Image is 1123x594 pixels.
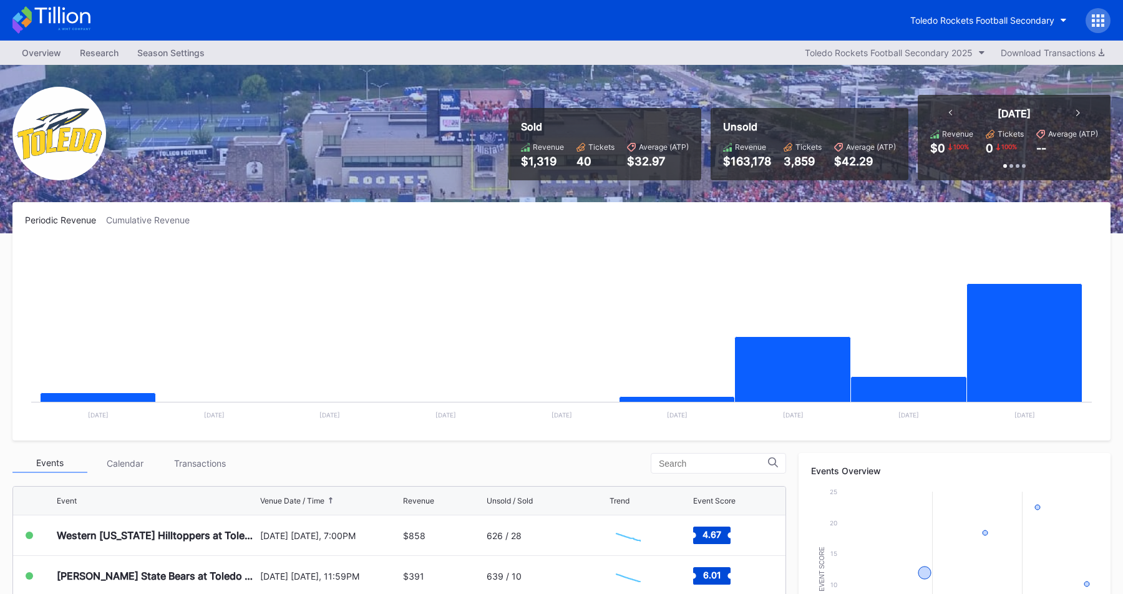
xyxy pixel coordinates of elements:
text: 15 [830,550,837,557]
div: Western [US_STATE] Hilltoppers at Toledo Rockets Football [57,529,257,542]
text: [DATE] [783,411,804,419]
div: $391 [403,571,424,582]
div: Trend [610,496,630,505]
div: $42.29 [834,155,896,168]
div: Tickets [795,142,822,152]
text: 20 [830,519,837,527]
button: Toledo Rockets Football Secondary 2025 [799,44,991,61]
button: Download Transactions [994,44,1111,61]
div: $1,319 [521,155,564,168]
div: 40 [576,155,615,168]
div: Cumulative Revenue [106,215,200,225]
svg: Chart title [610,520,647,551]
div: Revenue [942,129,973,139]
div: Tickets [588,142,615,152]
text: [DATE] [88,411,109,419]
svg: Chart title [25,241,1098,428]
div: 100 % [1000,142,1018,152]
text: [DATE] [1014,411,1035,419]
div: Calendar [87,454,162,473]
svg: Chart title [610,560,647,592]
div: Events Overview [811,465,1098,476]
img: ToledoRockets.png [12,87,106,180]
div: Events [12,454,87,473]
div: Toledo Rockets Football Secondary [910,15,1054,26]
div: [DATE] [DATE], 11:59PM [260,571,401,582]
text: [DATE] [204,411,225,419]
text: [DATE] [552,411,572,419]
div: 0 [986,142,993,155]
text: [DATE] [435,411,456,419]
text: 25 [830,488,837,495]
div: Sold [521,120,689,133]
button: Toledo Rockets Football Secondary [901,9,1076,32]
text: Event Score [819,547,825,592]
div: Average (ATP) [1048,129,1098,139]
div: [PERSON_NAME] State Bears at Toledo Rockets Football [57,570,257,582]
div: 626 / 28 [487,530,522,541]
div: $32.97 [627,155,689,168]
div: Average (ATP) [846,142,896,152]
input: Search [659,459,768,469]
div: Download Transactions [1001,47,1104,58]
div: Event [57,496,77,505]
div: Average (ATP) [639,142,689,152]
div: Unsold / Sold [487,496,533,505]
div: Event Score [693,496,736,505]
div: Revenue [533,142,564,152]
div: Unsold [723,120,896,133]
div: 100 % [952,142,970,152]
div: Venue Date / Time [260,496,324,505]
text: 6.01 [702,570,721,580]
div: Periodic Revenue [25,215,106,225]
div: Revenue [735,142,766,152]
a: Research [70,44,128,62]
a: Overview [12,44,70,62]
div: 639 / 10 [487,571,522,582]
div: -- [1036,142,1046,155]
text: [DATE] [898,411,919,419]
text: [DATE] [319,411,340,419]
text: 4.67 [702,529,721,540]
div: Tickets [998,129,1024,139]
a: Season Settings [128,44,214,62]
text: [DATE] [667,411,688,419]
div: Toledo Rockets Football Secondary 2025 [805,47,973,58]
div: [DATE] [998,107,1031,120]
text: 10 [830,581,837,588]
div: 3,859 [784,155,822,168]
div: $858 [403,530,425,541]
div: $0 [930,142,945,155]
div: [DATE] [DATE], 7:00PM [260,530,401,541]
div: $163,178 [723,155,771,168]
div: Transactions [162,454,237,473]
div: Revenue [403,496,434,505]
